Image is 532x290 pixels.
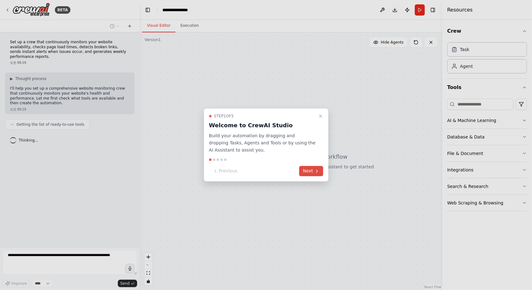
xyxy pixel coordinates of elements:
button: Close walkthrough [317,112,324,120]
p: Build your automation by dragging and dropping Tasks, Agents and Tools or by using the AI Assista... [209,132,316,153]
button: Next [299,166,323,176]
button: Hide left sidebar [143,6,152,14]
button: Previous [209,166,241,176]
span: Step 1 of 5 [214,114,234,119]
h3: Welcome to CrewAI Studio [209,121,316,130]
